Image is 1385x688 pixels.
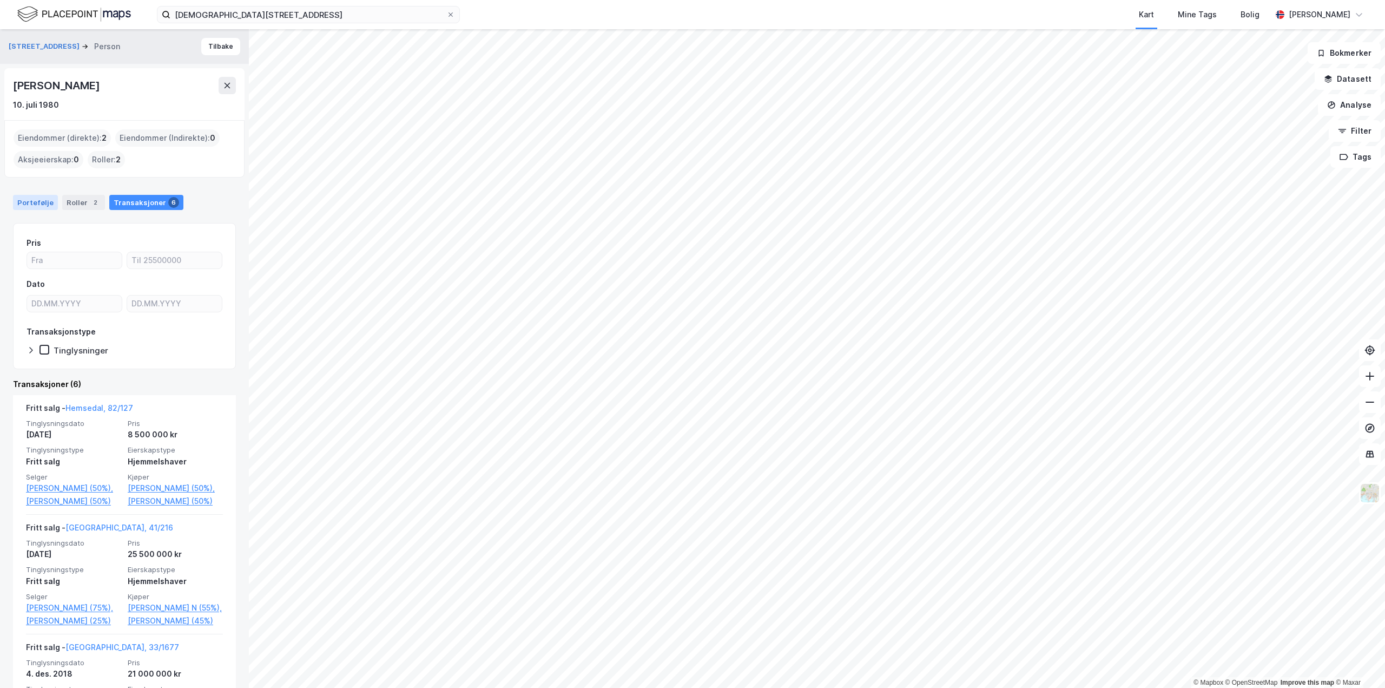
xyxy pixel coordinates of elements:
[13,378,236,391] div: Transaksjoner (6)
[127,252,222,268] input: Til 25500000
[128,565,223,574] span: Eierskapstype
[128,428,223,441] div: 8 500 000 kr
[26,473,121,482] span: Selger
[1308,42,1381,64] button: Bokmerker
[26,428,121,441] div: [DATE]
[88,151,125,168] div: Roller :
[116,153,121,166] span: 2
[168,197,179,208] div: 6
[9,41,82,52] button: [STREET_ADDRESS]
[65,643,179,652] a: [GEOGRAPHIC_DATA], 33/1677
[26,575,121,588] div: Fritt salg
[1178,8,1217,21] div: Mine Tags
[26,565,121,574] span: Tinglysningstype
[27,278,45,291] div: Dato
[62,195,105,210] div: Roller
[128,592,223,601] span: Kjøper
[14,151,83,168] div: Aksjeeierskap :
[128,658,223,667] span: Pris
[1281,679,1334,686] a: Improve this map
[1318,94,1381,116] button: Analyse
[128,455,223,468] div: Hjemmelshaver
[13,195,58,210] div: Portefølje
[13,99,59,112] div: 10. juli 1980
[1330,146,1381,168] button: Tags
[26,495,121,508] a: [PERSON_NAME] (50%)
[170,6,446,23] input: Søk på adresse, matrikkel, gårdeiere, leietakere eller personer
[1289,8,1350,21] div: [PERSON_NAME]
[128,473,223,482] span: Kjøper
[26,592,121,601] span: Selger
[26,667,121,680] div: 4. des. 2018
[1139,8,1154,21] div: Kart
[26,641,179,658] div: Fritt salg -
[27,296,122,312] input: DD.MM.YYYY
[26,601,121,614] a: [PERSON_NAME] (75%),
[65,523,173,532] a: [GEOGRAPHIC_DATA], 41/216
[26,445,121,455] span: Tinglysningstype
[1315,68,1381,90] button: Datasett
[109,195,183,210] div: Transaksjoner
[26,614,121,627] a: [PERSON_NAME] (25%)
[115,129,220,147] div: Eiendommer (Indirekte) :
[17,5,131,24] img: logo.f888ab2527a4732fd821a326f86c7f29.svg
[26,658,121,667] span: Tinglysningsdato
[128,601,223,614] a: [PERSON_NAME] N (55%),
[102,132,107,145] span: 2
[65,403,133,412] a: Hemsedal, 82/127
[26,482,121,495] a: [PERSON_NAME] (50%),
[54,345,108,356] div: Tinglysninger
[1241,8,1259,21] div: Bolig
[128,614,223,627] a: [PERSON_NAME] (45%)
[27,325,96,338] div: Transaksjonstype
[26,419,121,428] span: Tinglysningsdato
[128,445,223,455] span: Eierskapstype
[26,402,133,419] div: Fritt salg -
[201,38,240,55] button: Tilbake
[1225,679,1278,686] a: OpenStreetMap
[27,252,122,268] input: Fra
[128,539,223,548] span: Pris
[1360,483,1380,503] img: Z
[1329,120,1381,142] button: Filter
[27,237,41,250] div: Pris
[26,521,173,539] div: Fritt salg -
[128,667,223,680] div: 21 000 000 kr
[1331,636,1385,688] iframe: Chat Widget
[128,548,223,561] div: 25 500 000 kr
[26,548,121,561] div: [DATE]
[14,129,111,147] div: Eiendommer (direkte) :
[128,495,223,508] a: [PERSON_NAME] (50%)
[26,455,121,468] div: Fritt salg
[128,575,223,588] div: Hjemmelshaver
[1193,679,1223,686] a: Mapbox
[94,40,120,53] div: Person
[90,197,101,208] div: 2
[74,153,79,166] span: 0
[13,77,102,94] div: [PERSON_NAME]
[128,419,223,428] span: Pris
[210,132,215,145] span: 0
[127,296,222,312] input: DD.MM.YYYY
[26,539,121,548] span: Tinglysningsdato
[128,482,223,495] a: [PERSON_NAME] (50%),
